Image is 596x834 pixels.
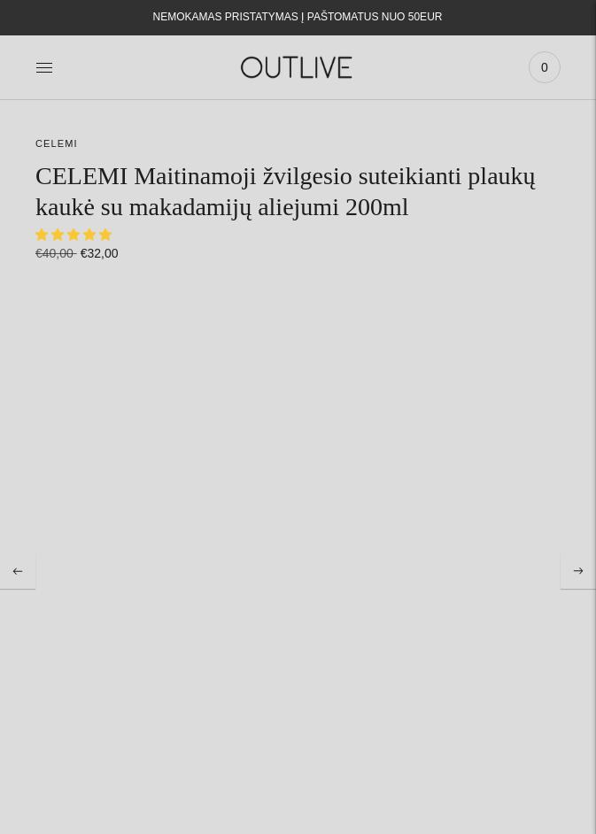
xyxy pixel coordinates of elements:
[532,55,557,80] span: 0
[81,246,119,260] span: €32,00
[35,160,561,222] h1: CELEMI Maitinamoji žvilgesio suteikianti plaukų kaukė su makadamijų aliejumi 200ml
[35,228,115,242] span: 5.00 stars
[35,138,78,149] a: CELEMI
[215,44,382,90] img: OUTLIVE
[153,7,443,28] div: NEMOKAMAS PRISTATYMAS Į PAŠTOMATUS NUO 50EUR
[529,48,561,87] a: 0
[35,246,77,260] s: €40,00
[561,553,596,589] button: Next
[35,282,560,807] a: CELEMI Maitinamoji žvilgesio suteikianti plaukų kaukė su makadamijų aliejumi 200ml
